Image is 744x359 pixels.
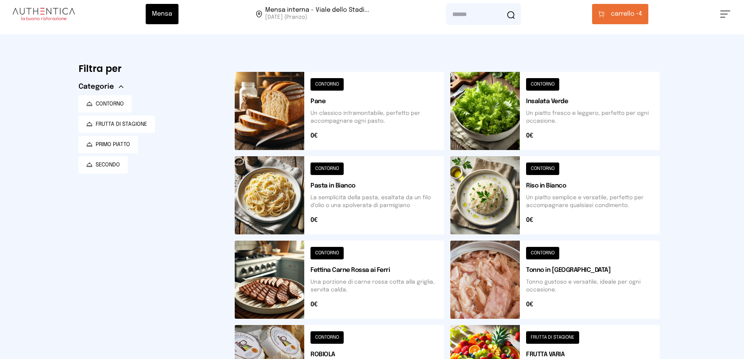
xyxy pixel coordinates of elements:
button: PRIMO PIATTO [79,136,138,153]
span: 4 [611,9,642,19]
button: carrello •4 [592,4,648,24]
img: logo.8f33a47.png [12,8,75,20]
span: SECONDO [96,161,120,169]
button: FRUTTA DI STAGIONE [79,116,155,133]
span: [DATE] (Pranzo) [265,13,369,21]
button: Mensa [146,4,178,24]
button: SECONDO [79,156,128,173]
span: Viale dello Stadio, 77, 05100 Terni TR, Italia [265,7,369,21]
h6: Filtra per [79,63,222,75]
button: Categorie [79,81,123,92]
button: CONTORNO [79,95,132,113]
span: CONTORNO [96,100,124,108]
span: Categorie [79,81,114,92]
span: PRIMO PIATTO [96,141,130,148]
span: carrello • [611,9,639,19]
span: FRUTTA DI STAGIONE [96,120,147,128]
